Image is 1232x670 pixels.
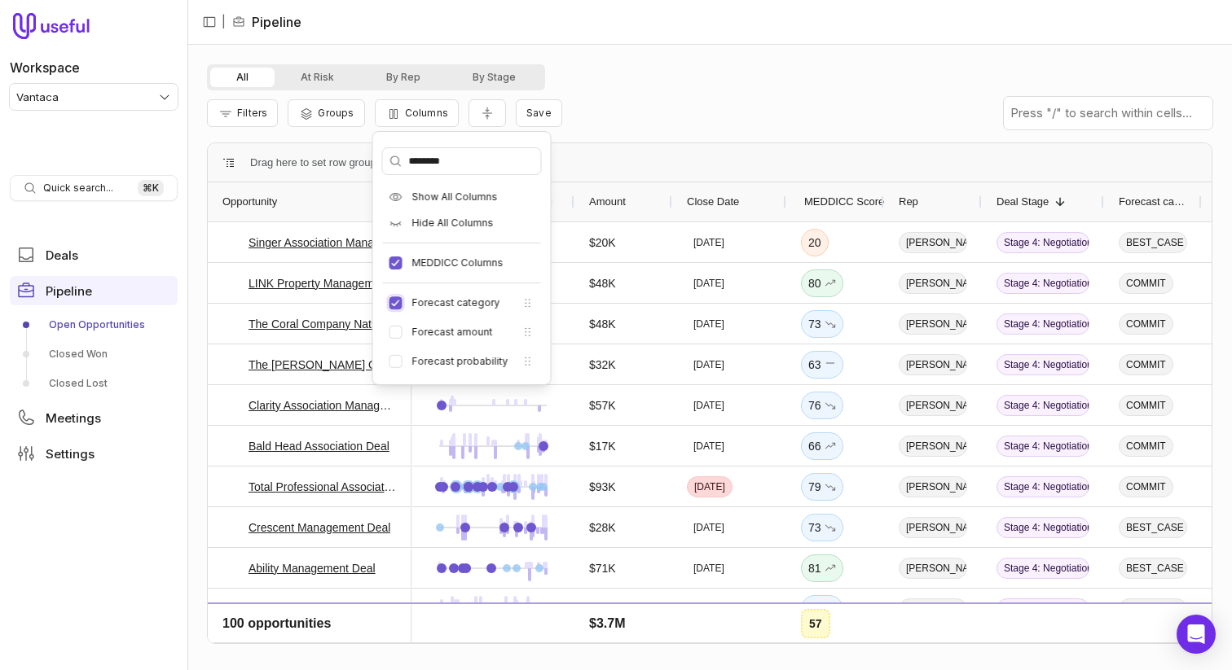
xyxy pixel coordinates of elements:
[997,639,1089,660] span: Stage 3: Confirmation
[801,182,869,221] div: MEDDICC Score
[899,558,967,579] span: [PERSON_NAME]
[899,476,967,497] span: [PERSON_NAME]
[210,68,275,87] button: All
[249,436,389,456] a: Bald Head Association Deal
[1119,476,1173,497] span: COMMIT
[693,399,724,412] time: [DATE]
[10,240,178,269] a: Deals
[589,518,616,537] span: $28K
[447,68,542,87] button: By Stage
[46,412,101,424] span: Meetings
[808,314,836,334] div: 73
[207,99,278,127] button: Filter Pipeline
[1119,517,1187,538] span: BEST_CASE
[589,192,626,212] span: Amount
[412,326,493,339] label: Forecast amount
[412,296,500,309] label: Forecast category
[808,355,836,374] div: 63
[589,640,616,659] span: $53K
[808,396,836,415] div: 76
[997,598,1089,620] span: Stage 4: Negotiation
[693,440,724,453] time: [DATE]
[138,180,164,196] kbd: ⌘ K
[516,99,562,127] button: Create a new saved view
[383,148,541,174] input: Search columns
[232,12,301,32] li: Pipeline
[589,477,616,497] span: $93K
[1119,354,1173,375] span: COMMIT
[899,598,967,620] span: [PERSON_NAME]
[589,599,616,619] span: $64K
[997,436,1089,457] span: Stage 4: Negotiation
[997,558,1089,579] span: Stage 4: Negotiation
[997,517,1089,538] span: Stage 4: Negotiation
[412,256,504,269] label: MEDDICC Columns
[899,395,967,416] span: [PERSON_NAME]
[899,273,967,294] span: [PERSON_NAME]
[589,436,616,456] span: $17K
[589,355,616,374] span: $32K
[249,599,397,619] a: Compass Association Management Deal
[249,558,376,578] a: Ability Management Deal
[1119,273,1173,294] span: COMMIT
[1119,558,1187,579] span: BEST_CASE
[808,518,836,537] div: 73
[405,107,448,119] span: Columns
[412,355,508,368] label: Forecast probability
[249,274,397,293] a: LINK Property Management - New Deal
[412,190,498,204] span: Show All Columns
[375,99,459,127] button: Columns
[687,192,739,212] span: Close Date
[10,276,178,305] a: Pipeline
[249,233,397,252] a: Singer Association Management - New Deal
[808,274,836,293] div: 80
[46,285,92,297] span: Pipeline
[997,192,1049,212] span: Deal Stage
[10,341,178,367] a: Closed Won
[693,521,724,534] time: [DATE]
[899,192,918,212] span: Rep
[693,358,724,371] time: [DATE]
[1004,97,1212,129] input: Press "/" to search within cells...
[693,562,724,575] time: [DATE]
[10,439,178,468] a: Settings
[10,58,80,77] label: Workspace
[825,599,836,619] span: No change
[360,68,447,87] button: By Rep
[1119,598,1187,620] span: BEST_CASE
[249,314,397,334] a: The Coral Company Nationals
[693,317,724,331] time: [DATE]
[694,480,725,493] time: [DATE]
[412,217,494,230] span: Hide All Columns
[899,639,967,660] span: [PERSON_NAME]
[1119,639,1158,660] span: OMIT
[10,312,178,396] div: Pipeline submenu
[46,448,95,460] span: Settings
[222,12,226,32] span: |
[589,396,616,415] span: $57K
[693,236,724,249] time: [DATE]
[589,233,616,252] span: $20K
[288,99,364,127] button: Group Pipeline
[899,517,967,538] span: [PERSON_NAME]
[899,354,967,375] span: [PERSON_NAME]
[693,602,724,615] time: [DATE]
[249,355,397,374] a: The [PERSON_NAME] Organization - New Deal
[589,274,616,293] span: $48K
[197,10,222,34] button: Collapse sidebar
[526,107,552,119] span: Save
[10,370,178,396] a: Closed Lost
[318,107,354,119] span: Groups
[997,232,1089,253] span: Stage 4: Negotiation
[693,277,724,290] time: [DATE]
[589,314,616,334] span: $48K
[1119,395,1173,416] span: COMMIT
[43,182,113,195] span: Quick search...
[808,436,836,456] div: 66
[808,477,836,497] div: 79
[249,518,390,537] a: Crescent Management Deal
[808,558,836,578] div: 81
[997,273,1089,294] span: Stage 4: Negotiation
[808,640,836,659] div: 73
[808,233,821,252] div: 20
